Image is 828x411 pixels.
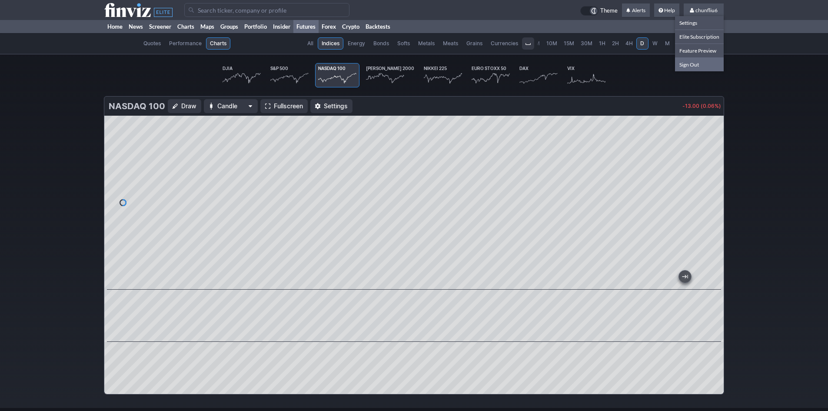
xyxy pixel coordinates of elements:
[146,20,174,33] a: Screener
[462,37,486,50] a: Grains
[675,16,724,30] a: Settings
[546,40,557,47] span: 10M
[439,37,462,50] a: Meats
[609,37,622,50] a: 2H
[600,6,618,16] span: Theme
[109,100,165,112] h3: Nasdaq 100
[165,37,206,50] a: Performance
[363,63,417,87] a: [PERSON_NAME] 2000
[679,271,691,283] button: Jump to the most recent bar
[274,102,303,110] span: Fullscreen
[307,39,313,48] span: All
[414,37,439,50] a: Metals
[596,37,609,50] a: 1H
[174,20,197,33] a: Charts
[469,63,513,87] a: Euro Stoxx 50
[169,39,202,48] span: Performance
[241,20,270,33] a: Portfolio
[260,99,308,113] a: Fullscreen
[369,37,393,50] a: Bonds
[421,63,465,87] a: Nikkei 225
[424,66,447,71] span: Nikkei 225
[649,37,661,50] a: W
[675,30,724,43] a: Elite Subscription
[443,39,458,48] span: Meats
[293,20,319,33] a: Futures
[491,39,518,48] span: Currencies
[339,20,362,33] a: Crypto
[324,102,348,110] span: Settings
[662,37,674,50] a: M
[564,40,574,47] span: 15M
[622,3,650,17] a: Alerts
[315,63,359,87] a: Nasdaq 100
[516,63,561,87] a: DAX
[210,39,226,48] span: Charts
[519,66,529,71] span: DAX
[168,99,201,113] button: Draw
[223,66,233,71] span: DJIA
[319,20,339,33] a: Forex
[684,3,724,17] a: chunfliu6
[322,39,339,48] span: Indices
[397,39,410,48] span: Softs
[675,43,724,57] a: Feature Preview
[564,63,609,87] a: VIX
[522,37,534,50] button: Interval
[612,40,619,47] span: 2H
[344,37,369,50] a: Energy
[652,40,658,47] span: W
[310,99,352,113] button: Settings
[636,37,648,50] a: D
[561,37,577,50] a: 15M
[567,66,575,71] span: VIX
[665,40,670,47] span: M
[393,37,414,50] a: Softs
[104,20,126,33] a: Home
[206,37,230,50] a: Charts
[318,66,346,71] span: Nasdaq 100
[318,37,343,50] a: Indices
[217,20,241,33] a: Groups
[543,37,560,50] a: 10M
[682,104,721,109] p: -13.00 (0.06%)
[580,6,618,16] a: Theme
[622,37,636,50] a: 4H
[181,102,196,110] span: Draw
[578,37,595,50] a: 30M
[418,39,435,48] span: Metals
[217,102,244,110] span: Candle
[472,66,506,71] span: Euro Stoxx 50
[487,37,522,50] a: Currencies
[599,40,605,47] span: 1H
[270,66,288,71] span: S&P 500
[466,39,482,48] span: Grains
[675,57,724,71] a: Sign Out
[654,3,679,17] a: Help
[143,39,161,48] span: Quotes
[184,3,349,17] input: Search
[126,20,146,33] a: News
[625,40,633,47] span: 4H
[581,40,592,47] span: 30M
[219,63,264,87] a: DJIA
[695,7,718,13] span: chunfliu6
[270,20,293,33] a: Insider
[197,20,217,33] a: Maps
[640,40,644,47] span: D
[362,20,393,33] a: Backtests
[204,99,258,113] button: Chart Type
[366,66,414,71] span: [PERSON_NAME] 2000
[267,63,312,87] a: S&P 500
[140,37,165,50] a: Quotes
[373,39,389,48] span: Bonds
[348,39,365,48] span: Energy
[303,37,317,50] a: All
